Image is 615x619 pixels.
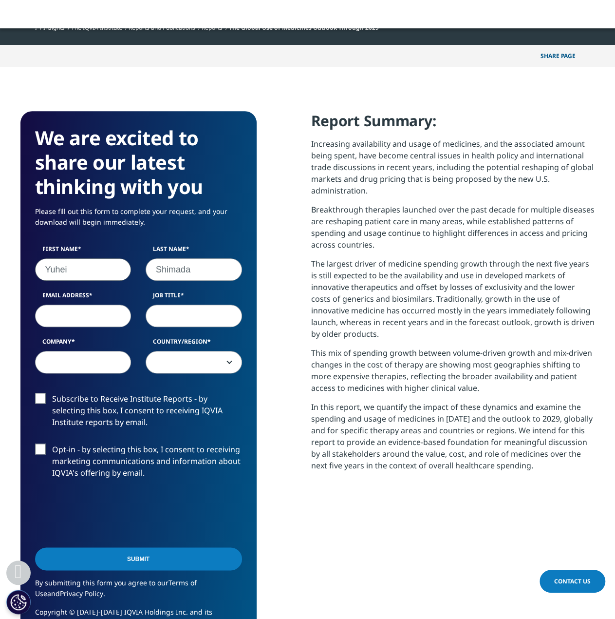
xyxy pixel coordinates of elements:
p: Please fill out this form to complete your request, and your download will begin immediately. [35,206,242,235]
label: Last Name [146,245,242,258]
p: By submitting this form you agree to our and . [35,578,242,606]
label: Subscribe to Receive Institute Reports - by selecting this box, I consent to receiving IQVIA Inst... [35,393,242,433]
label: First Name [35,245,131,258]
iframe: reCAPTCHA [35,494,183,532]
a: Contact Us [540,570,605,593]
a: Privacy Policy [60,589,103,598]
button: Share PAGEShare PAGE [533,45,595,67]
p: The largest driver of medicine spending growth through the next five years is still expected to b... [311,258,595,347]
h4: Report Summary: [311,111,595,138]
label: Country/Region [146,337,242,351]
p: This mix of spending growth between volume-driven growth and mix-driven changes in the cost of th... [311,347,595,401]
p: Increasing availability and usage of medicines, and the associated amount being spent, have becom... [311,138,595,204]
label: Opt-in - by selecting this box, I consent to receiving marketing communications and information a... [35,444,242,484]
button: Cookie 設定 [6,590,31,614]
p: Breakthrough therapies launched over the past decade for multiple diseases are reshaping patient ... [311,204,595,258]
h3: We are excited to share our latest thinking with you [35,126,242,199]
p: In this report, we quantify the impact of these dynamics and examine the spending and usage of me... [311,401,595,479]
label: Job Title [146,291,242,305]
p: Share PAGE [533,45,595,67]
label: Company [35,337,131,351]
input: Submit [35,547,242,570]
span: Contact Us [554,577,591,585]
label: Email Address [35,291,131,305]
